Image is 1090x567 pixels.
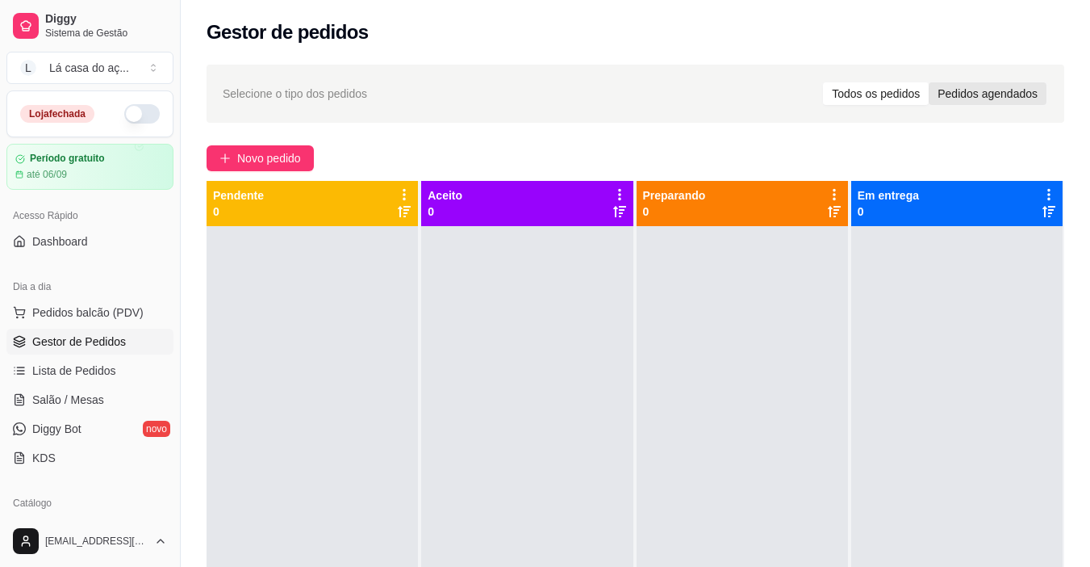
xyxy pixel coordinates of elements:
[643,187,706,204] p: Preparando
[6,274,173,300] div: Dia a dia
[6,358,173,384] a: Lista de Pedidos
[32,363,116,379] span: Lista de Pedidos
[213,204,264,220] p: 0
[207,19,369,45] h2: Gestor de pedidos
[32,334,126,350] span: Gestor de Pedidos
[6,490,173,516] div: Catálogo
[32,392,104,408] span: Salão / Mesas
[32,233,88,250] span: Dashboard
[428,204,462,220] p: 0
[32,304,144,321] span: Pedidos balcão (PDV)
[32,450,56,466] span: KDS
[6,445,173,471] a: KDS
[237,149,301,167] span: Novo pedido
[223,85,367,103] span: Selecione o tipo dos pedidos
[207,145,314,171] button: Novo pedido
[32,421,81,437] span: Diggy Bot
[49,60,129,76] div: Lá casa do aç ...
[45,535,148,548] span: [EMAIL_ADDRESS][DOMAIN_NAME]
[858,204,919,220] p: 0
[6,203,173,229] div: Acesso Rápido
[27,168,67,181] article: até 06/09
[219,153,231,164] span: plus
[858,187,919,204] p: Em entrega
[6,6,173,45] a: DiggySistema de Gestão
[823,82,929,105] div: Todos os pedidos
[6,300,173,325] button: Pedidos balcão (PDV)
[6,329,173,355] a: Gestor de Pedidos
[643,204,706,220] p: 0
[30,153,105,165] article: Período gratuito
[20,60,36,76] span: L
[6,52,173,84] button: Select a team
[929,82,1046,105] div: Pedidos agendados
[428,187,462,204] p: Aceito
[6,229,173,254] a: Dashboard
[45,12,167,27] span: Diggy
[45,27,167,40] span: Sistema de Gestão
[20,105,94,123] div: Loja fechada
[6,144,173,190] a: Período gratuitoaté 06/09
[6,522,173,561] button: [EMAIL_ADDRESS][DOMAIN_NAME]
[6,387,173,413] a: Salão / Mesas
[124,104,160,124] button: Alterar Status
[213,187,264,204] p: Pendente
[6,416,173,442] a: Diggy Botnovo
